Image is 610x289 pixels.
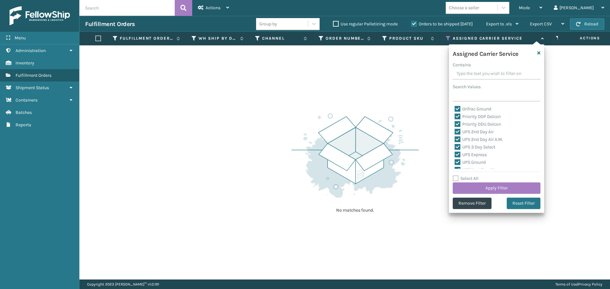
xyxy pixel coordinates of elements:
label: Assigned Carrier Service [453,36,538,41]
span: Fulfillment Orders [16,73,51,78]
label: Search Values [453,83,481,90]
h3: Fulfillment Orders [85,20,135,28]
button: Apply Filter [453,182,540,194]
label: OnTrac Ground [455,106,491,112]
label: UPS 3 Day Select [455,144,495,150]
label: UPS Express [455,152,487,157]
span: Menu [15,35,26,41]
span: Export CSV [530,21,552,27]
label: Priority DDU Delcon [455,122,501,127]
button: Remove Filter [453,198,491,209]
span: Administration [16,48,46,53]
span: Inventory [16,60,34,66]
label: UPS 2nd Day Air A.M. [455,137,503,142]
label: Order Number [326,36,364,41]
label: Contains [453,62,471,68]
label: Priority DDP Delcon [455,114,501,119]
span: Shipment Status [16,85,49,90]
label: Orders to be shipped [DATE] [411,21,473,27]
p: Copyright 2023 [PERSON_NAME]™ v 1.0.191 [87,279,159,289]
span: Actions [206,5,220,10]
label: UPS Ground [455,160,486,165]
label: Product SKU [389,36,428,41]
div: Group by [259,21,277,27]
span: Containers [16,97,37,103]
label: Select All [453,176,478,181]
span: Reports [16,122,31,128]
div: | [555,279,602,289]
span: Batches [16,110,32,115]
label: WH Ship By Date [199,36,237,41]
label: Channel [262,36,301,41]
img: logo [10,6,70,25]
button: Reset Filter [507,198,540,209]
span: Actions [560,33,604,43]
span: Mode [519,5,530,10]
a: Terms of Use [555,282,577,286]
h4: Assigned Carrier Service [453,48,518,58]
a: Privacy Policy [578,282,602,286]
span: Export to .xls [486,21,512,27]
button: Reload [570,18,604,30]
input: Type the text you wish to filter on [453,68,540,80]
label: Fulfillment Order Id [120,36,173,41]
div: Choose a seller [449,4,479,11]
label: UPS 2nd Day Air [455,129,494,135]
label: Use regular Palletizing mode [333,21,398,27]
label: UPS Next Day Air [455,167,495,173]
